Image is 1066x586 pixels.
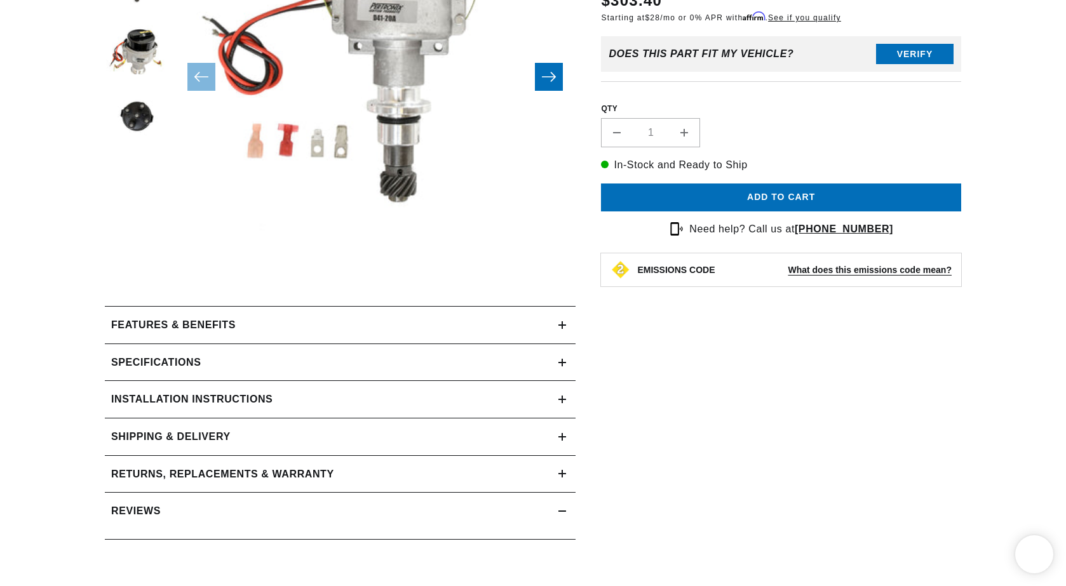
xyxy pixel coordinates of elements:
summary: Installation instructions [105,381,576,418]
button: Load image 3 in gallery view [105,13,168,77]
button: Slide left [187,63,215,91]
p: Starting at /mo or 0% APR with . [601,12,840,23]
h2: Reviews [111,503,161,519]
summary: Specifications [105,344,576,381]
img: Emissions code [611,260,631,280]
label: QTY [601,103,961,114]
span: $28 [645,13,660,22]
a: See if you qualify - Learn more about Affirm Financing (opens in modal) [768,13,841,22]
summary: Features & Benefits [105,307,576,343]
h2: Returns, Replacements & Warranty [111,466,334,483]
h2: Specifications [111,354,201,371]
h2: Shipping & Delivery [111,429,231,445]
h2: Features & Benefits [111,317,236,333]
strong: What does this emissions code mean? [788,265,952,275]
summary: Reviews [105,493,576,529]
h2: Installation instructions [111,391,273,408]
button: Add to cart [601,183,961,212]
strong: EMISSIONS CODE [637,265,715,275]
button: Verify [876,44,954,64]
p: In-Stock and Ready to Ship [601,157,961,173]
button: EMISSIONS CODEWhat does this emissions code mean? [637,264,952,276]
p: Need help? Call us at [689,221,893,237]
button: Load image 4 in gallery view [105,83,168,147]
div: Does This part fit My vehicle? [609,48,793,60]
a: [PHONE_NUMBER] [795,223,893,234]
button: Slide right [535,63,563,91]
span: Affirm [743,11,765,21]
summary: Returns, Replacements & Warranty [105,456,576,493]
summary: Shipping & Delivery [105,418,576,455]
